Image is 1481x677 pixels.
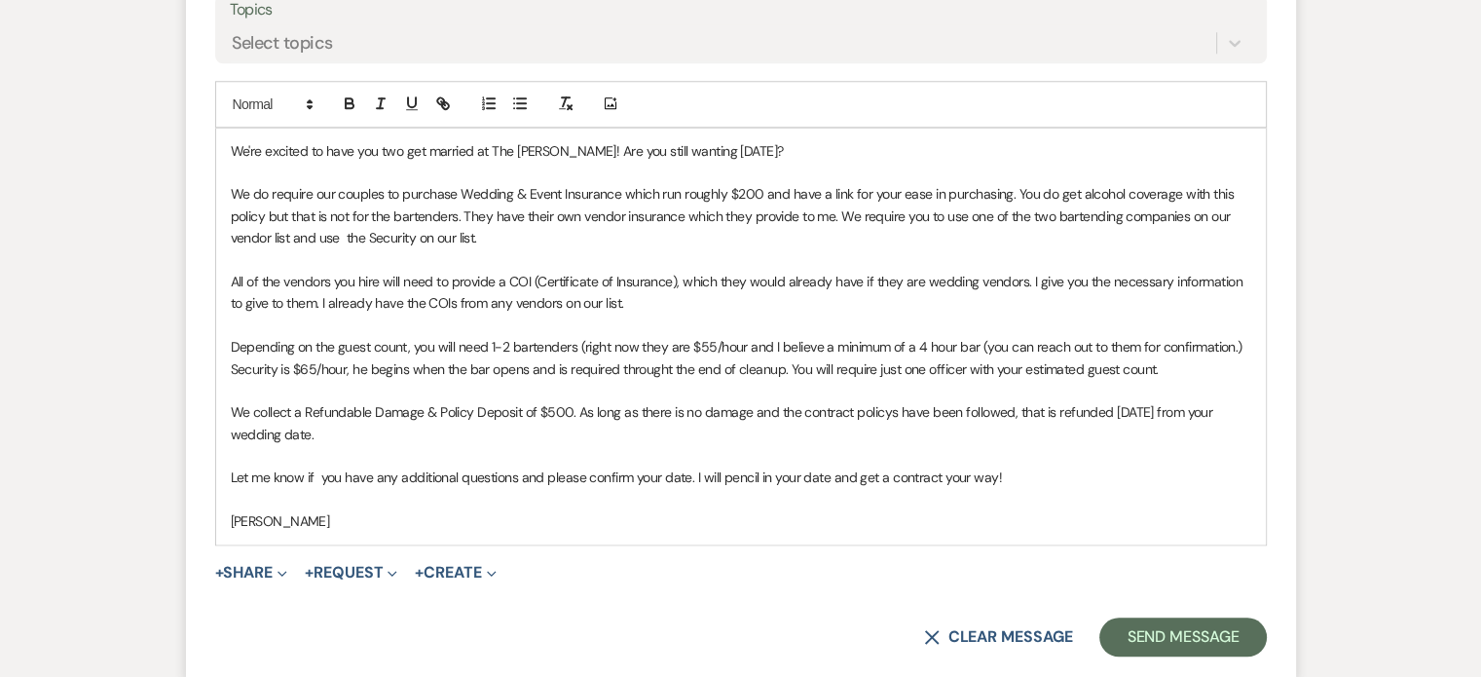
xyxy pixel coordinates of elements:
[231,336,1251,357] p: Depending on the guest count, you will need 1-2 bartenders (right now they are $55/hour and I bel...
[231,183,1251,248] p: We do require our couples to purchase Wedding & Event Insurance which run roughly $200 and have a...
[1099,618,1266,657] button: Send Message
[215,565,288,581] button: Share
[231,271,1251,315] p: All of the vendors you hire will need to provide a COI (Certificate of Insurance), which they wou...
[305,565,397,581] button: Request
[231,467,1251,488] p: Let me know if you have any additional questions and please confirm your date. I will pencil in y...
[924,629,1072,645] button: Clear message
[231,140,1251,162] p: We're excited to have you two get married at The [PERSON_NAME]! Are you still wanting [DATE]?
[305,565,314,581] span: +
[231,510,1251,532] p: [PERSON_NAME]
[232,29,333,56] div: Select topics
[231,401,1251,445] p: We collect a Refundable Damage & Policy Deposit of $500. As long as there is no damage and the co...
[231,358,1251,380] p: Security is $65/hour, he begins when the bar opens and is required throught the end of cleanup. Y...
[415,565,496,581] button: Create
[415,565,424,581] span: +
[215,565,224,581] span: +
